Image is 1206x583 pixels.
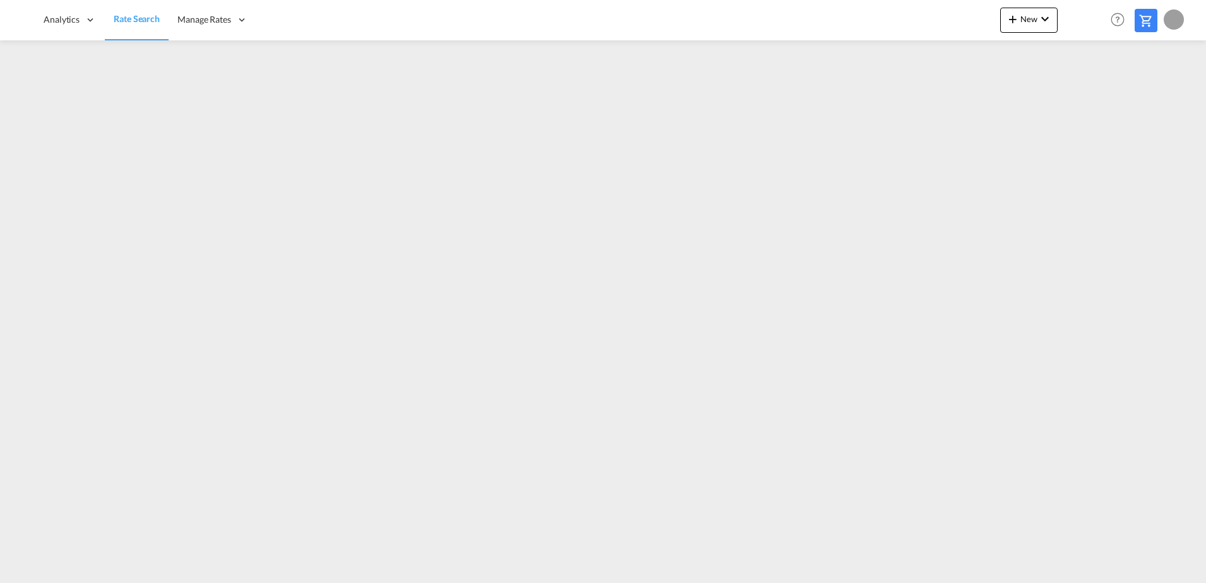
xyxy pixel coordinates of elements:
span: New [1005,14,1053,24]
span: Rate Search [114,13,160,24]
button: icon-plus 400-fgNewicon-chevron-down [1000,8,1058,33]
span: Analytics [44,13,80,26]
md-icon: icon-chevron-down [1037,11,1053,26]
div: Help [1107,9,1135,32]
md-icon: icon-plus 400-fg [1005,11,1020,26]
span: Help [1107,9,1128,30]
span: Manage Rates [177,13,231,26]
